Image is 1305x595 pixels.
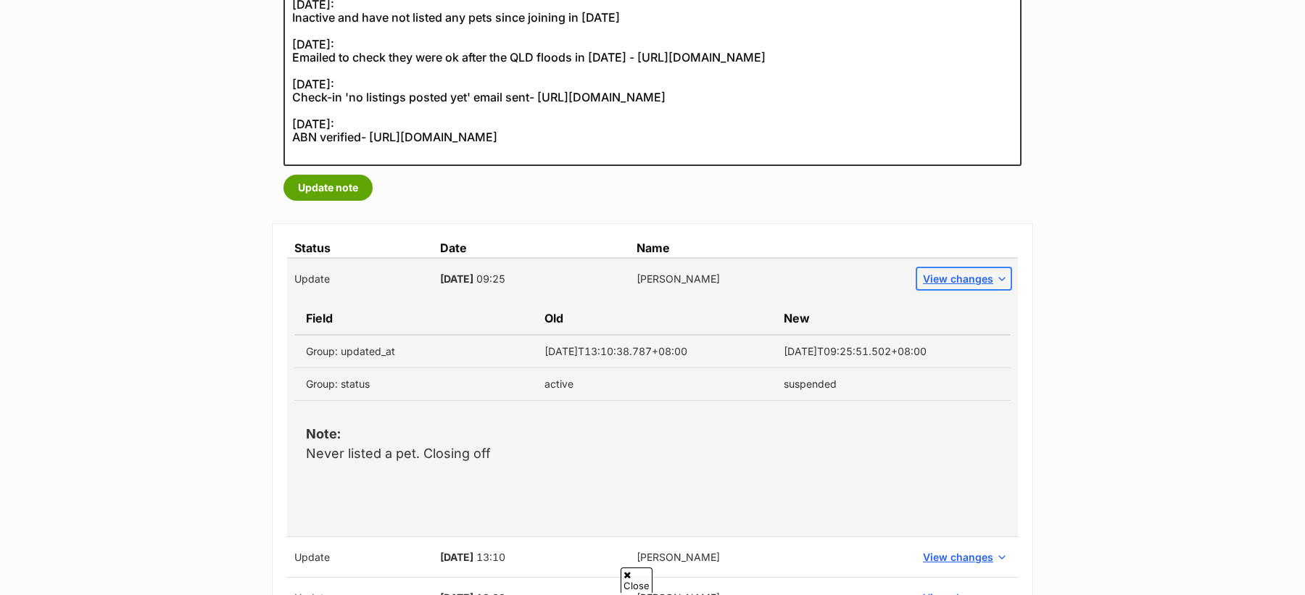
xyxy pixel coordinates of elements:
[629,537,910,578] td: [PERSON_NAME]
[772,368,1011,401] td: suspended
[476,551,505,563] span: 13:10
[294,302,533,335] td: Field
[923,271,993,286] span: View changes
[533,335,771,368] td: [DATE]T13:10:38.787+08:00
[287,537,433,578] td: Update
[917,268,1011,289] button: View changes
[533,302,771,335] td: Old
[283,175,373,201] button: Update note
[287,258,433,299] td: Update
[306,424,999,463] p: Never listed a pet. Closing off
[629,258,910,299] td: [PERSON_NAME]
[476,272,505,285] span: 09:25
[917,546,1011,567] button: View changes
[433,238,629,258] td: Date
[294,368,533,401] td: Group: status
[621,567,652,593] span: Close
[440,551,473,563] span: [DATE]
[533,368,771,401] td: active
[629,238,910,258] td: Name
[287,238,433,258] td: Status
[772,302,1011,335] td: New
[772,335,1011,368] td: [DATE]T09:25:51.502+08:00
[306,426,341,441] strong: Note:
[923,549,993,565] span: View changes
[440,272,473,285] span: [DATE]
[294,335,533,368] td: Group: updated_at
